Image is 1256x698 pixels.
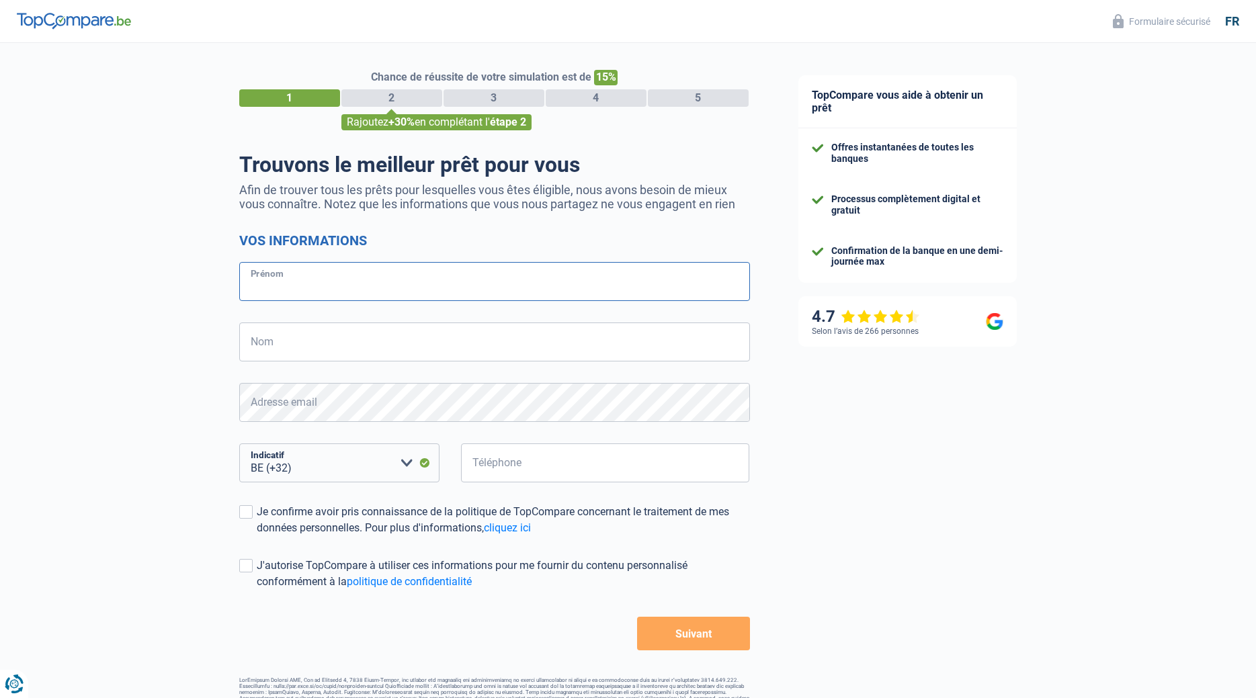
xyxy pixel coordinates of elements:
button: Suivant [637,617,749,650]
span: 15% [594,70,618,85]
div: 4 [546,89,646,107]
div: Selon l’avis de 266 personnes [812,326,919,336]
h1: Trouvons le meilleur prêt pour vous [239,152,750,177]
a: cliquez ici [484,521,531,534]
h2: Vos informations [239,232,750,249]
button: Formulaire sécurisé [1105,10,1218,32]
div: TopCompare vous aide à obtenir un prêt [798,75,1017,128]
div: Confirmation de la banque en une demi-journée max [831,245,1003,268]
div: Je confirme avoir pris connaissance de la politique de TopCompare concernant le traitement de mes... [257,504,750,536]
div: Processus complètement digital et gratuit [831,193,1003,216]
div: 3 [444,89,544,107]
img: TopCompare Logo [17,13,131,29]
span: +30% [388,116,415,128]
div: 5 [648,89,749,107]
div: Offres instantanées de toutes les banques [831,142,1003,165]
p: Afin de trouver tous les prêts pour lesquelles vous êtes éligible, nous avons besoin de mieux vou... [239,183,750,211]
div: 2 [341,89,442,107]
input: 401020304 [461,443,750,482]
div: 4.7 [812,307,920,326]
div: Rajoutez en complétant l' [341,114,532,130]
div: fr [1225,14,1239,29]
div: J'autorise TopCompare à utiliser ces informations pour me fournir du contenu personnalisé conform... [257,558,750,590]
span: Chance de réussite de votre simulation est de [371,71,591,83]
div: 1 [239,89,340,107]
span: étape 2 [490,116,526,128]
a: politique de confidentialité [347,575,472,588]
